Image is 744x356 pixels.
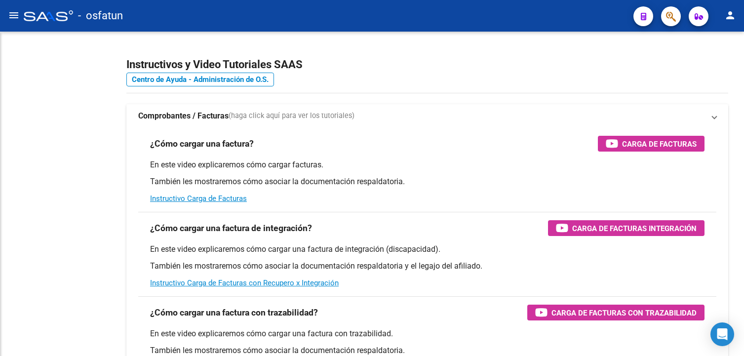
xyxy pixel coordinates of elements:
p: También les mostraremos cómo asociar la documentación respaldatoria. [150,345,705,356]
button: Carga de Facturas con Trazabilidad [527,305,705,320]
p: En este video explicaremos cómo cargar una factura con trazabilidad. [150,328,705,339]
span: (haga click aquí para ver los tutoriales) [229,111,354,121]
p: En este video explicaremos cómo cargar facturas. [150,159,705,170]
button: Carga de Facturas Integración [548,220,705,236]
mat-icon: menu [8,9,20,21]
a: Centro de Ayuda - Administración de O.S. [126,73,274,86]
mat-expansion-panel-header: Comprobantes / Facturas(haga click aquí para ver los tutoriales) [126,104,728,128]
h2: Instructivos y Video Tutoriales SAAS [126,55,728,74]
div: Open Intercom Messenger [710,322,734,346]
button: Carga de Facturas [598,136,705,152]
p: En este video explicaremos cómo cargar una factura de integración (discapacidad). [150,244,705,255]
a: Instructivo Carga de Facturas [150,194,247,203]
h3: ¿Cómo cargar una factura de integración? [150,221,312,235]
span: - osfatun [78,5,123,27]
span: Carga de Facturas [622,138,697,150]
mat-icon: person [724,9,736,21]
strong: Comprobantes / Facturas [138,111,229,121]
a: Instructivo Carga de Facturas con Recupero x Integración [150,278,339,287]
h3: ¿Cómo cargar una factura? [150,137,254,151]
span: Carga de Facturas Integración [572,222,697,235]
p: También les mostraremos cómo asociar la documentación respaldatoria y el legajo del afiliado. [150,261,705,272]
h3: ¿Cómo cargar una factura con trazabilidad? [150,306,318,319]
p: También les mostraremos cómo asociar la documentación respaldatoria. [150,176,705,187]
span: Carga de Facturas con Trazabilidad [551,307,697,319]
